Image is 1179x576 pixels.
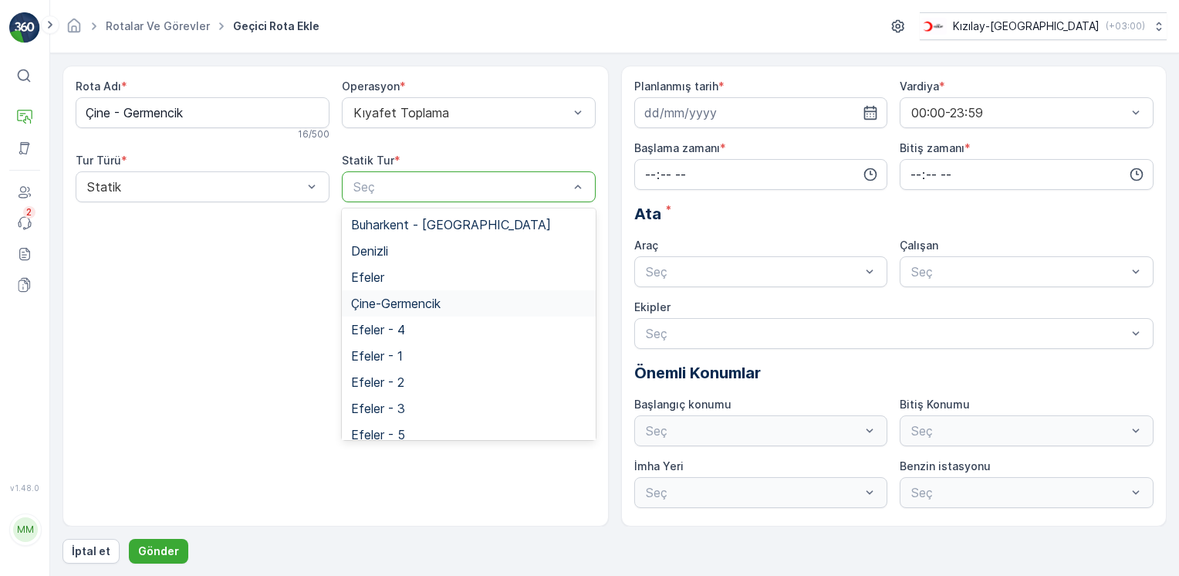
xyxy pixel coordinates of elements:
label: İmha Yeri [634,459,684,473]
label: Başlangıç konumu [634,398,731,411]
p: Seç [911,263,1127,281]
label: Çalışan [900,239,938,252]
span: Denizli [351,244,388,258]
input: dd/mm/yyyy [634,97,888,128]
div: MM [13,517,38,542]
label: Operasyon [342,80,400,93]
button: Kızılay-[GEOGRAPHIC_DATA](+03:00) [920,12,1167,40]
label: Rota Adı [76,80,121,93]
p: ( +03:00 ) [1106,20,1145,32]
button: MM [9,496,40,564]
p: 16 / 500 [298,128,329,141]
span: Ata [634,202,661,225]
span: Efeler - 2 [351,375,404,389]
span: Efeler - 1 [351,349,403,363]
label: Planlanmış tarih [634,80,718,93]
p: Seç [353,178,569,196]
span: v 1.48.0 [9,483,40,493]
p: İptal et [72,544,110,559]
img: logo [9,12,40,43]
span: Efeler - 4 [351,323,405,337]
p: Kızılay-[GEOGRAPHIC_DATA] [953,19,1100,34]
label: Ekipler [634,300,671,313]
img: k%C4%B1z%C4%B1lay_D5CCths.png [920,18,947,35]
p: Seç [646,324,1127,343]
label: Başlama zamanı [634,141,720,154]
span: Buharkent - [GEOGRAPHIC_DATA] [351,218,551,232]
p: Seç [646,263,861,281]
p: 2 [26,206,32,219]
label: Bitiş zamanı [900,141,964,154]
span: Efeler - 3 [351,402,405,415]
label: Tur Türü [76,154,121,167]
span: Efeler - 5 [351,428,405,442]
label: Bitiş Konumu [900,398,970,411]
button: İptal et [62,539,120,564]
span: Efeler [351,270,384,284]
label: Statik Tur [342,154,394,167]
button: Gönder [129,539,188,564]
label: Vardiya [900,80,939,93]
a: Ana Sayfa [66,23,83,36]
p: Önemli Konumlar [634,361,1154,385]
a: Rotalar ve Görevler [106,19,210,32]
label: Benzin istasyonu [900,459,991,473]
span: Çine-Germencik [351,296,441,310]
label: Araç [634,239,658,252]
span: Geçici Rota Ekle [230,19,323,34]
a: 2 [9,208,40,239]
p: Gönder [138,544,179,559]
